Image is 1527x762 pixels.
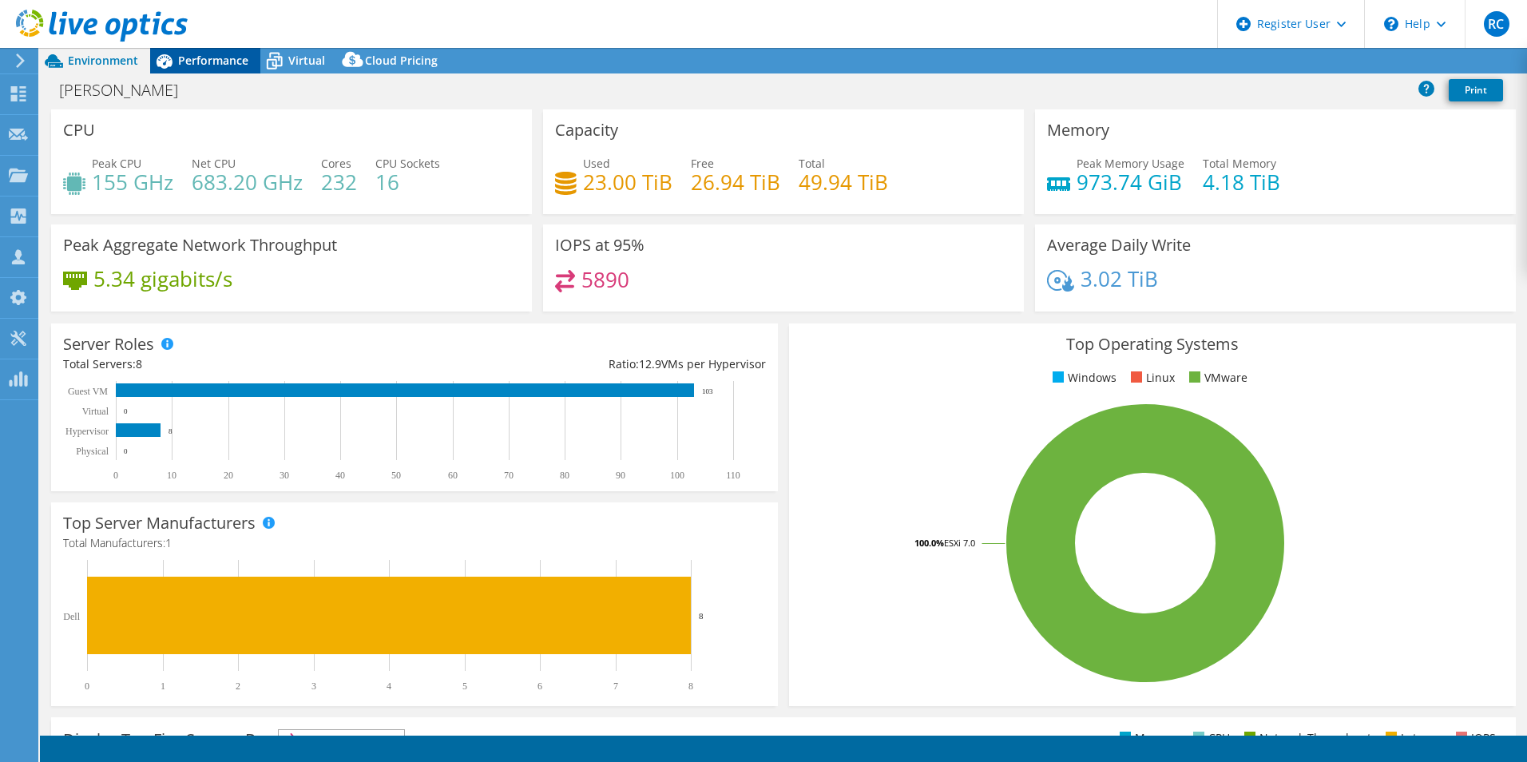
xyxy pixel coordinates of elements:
[504,470,514,481] text: 70
[68,386,108,397] text: Guest VM
[537,681,542,692] text: 6
[1203,173,1280,191] h4: 4.18 TiB
[699,611,704,621] text: 8
[799,156,825,171] span: Total
[1077,156,1184,171] span: Peak Memory Usage
[52,81,203,99] h1: [PERSON_NAME]
[63,534,766,552] h4: Total Manufacturers:
[583,156,610,171] span: Used
[178,53,248,68] span: Performance
[192,173,303,191] h4: 683.20 GHz
[321,173,357,191] h4: 232
[391,470,401,481] text: 50
[169,427,173,435] text: 8
[375,173,440,191] h4: 16
[1382,729,1442,747] li: Latency
[1185,369,1247,387] li: VMware
[92,156,141,171] span: Peak CPU
[236,681,240,692] text: 2
[1452,729,1496,747] li: IOPS
[1116,729,1179,747] li: Memory
[136,356,142,371] span: 8
[1240,729,1371,747] li: Network Throughput
[76,446,109,457] text: Physical
[616,470,625,481] text: 90
[1047,121,1109,139] h3: Memory
[560,470,569,481] text: 80
[68,53,138,68] span: Environment
[63,611,80,622] text: Dell
[1203,156,1276,171] span: Total Memory
[555,121,618,139] h3: Capacity
[85,681,89,692] text: 0
[311,681,316,692] text: 3
[82,406,109,417] text: Virtual
[113,470,118,481] text: 0
[93,270,232,288] h4: 5.34 gigabits/s
[726,470,740,481] text: 110
[799,173,888,191] h4: 49.94 TiB
[161,681,165,692] text: 1
[165,535,172,550] span: 1
[1449,79,1503,101] a: Print
[581,271,629,288] h4: 5890
[670,470,684,481] text: 100
[944,537,975,549] tspan: ESXi 7.0
[288,53,325,68] span: Virtual
[555,236,645,254] h3: IOPS at 95%
[1384,17,1398,31] svg: \n
[691,173,780,191] h4: 26.94 TiB
[914,537,944,549] tspan: 100.0%
[1484,11,1509,37] span: RC
[613,681,618,692] text: 7
[639,356,661,371] span: 12.9
[448,470,458,481] text: 60
[1081,270,1158,288] h4: 3.02 TiB
[63,236,337,254] h3: Peak Aggregate Network Throughput
[63,121,95,139] h3: CPU
[387,681,391,692] text: 4
[124,407,128,415] text: 0
[279,730,404,749] span: IOPS
[414,355,766,373] div: Ratio: VMs per Hypervisor
[63,514,256,532] h3: Top Server Manufacturers
[192,156,236,171] span: Net CPU
[1049,369,1116,387] li: Windows
[1077,173,1184,191] h4: 973.74 GiB
[1127,369,1175,387] li: Linux
[224,470,233,481] text: 20
[702,387,713,395] text: 103
[1047,236,1191,254] h3: Average Daily Write
[801,335,1504,353] h3: Top Operating Systems
[1189,729,1230,747] li: CPU
[462,681,467,692] text: 5
[92,173,173,191] h4: 155 GHz
[65,426,109,437] text: Hypervisor
[280,470,289,481] text: 30
[335,470,345,481] text: 40
[375,156,440,171] span: CPU Sockets
[124,447,128,455] text: 0
[365,53,438,68] span: Cloud Pricing
[63,355,414,373] div: Total Servers:
[321,156,351,171] span: Cores
[63,335,154,353] h3: Server Roles
[688,681,693,692] text: 8
[583,173,672,191] h4: 23.00 TiB
[691,156,714,171] span: Free
[167,470,176,481] text: 10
